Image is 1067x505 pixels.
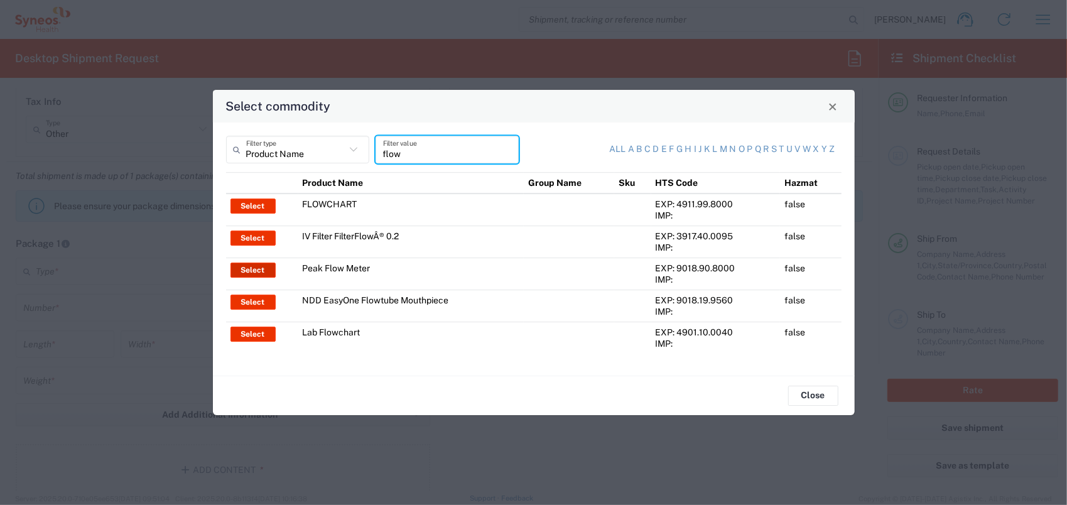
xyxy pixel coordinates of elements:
[669,143,674,156] a: f
[614,173,651,194] th: Sku
[656,274,776,285] div: IMP:
[644,143,651,156] a: c
[230,198,276,214] button: Select
[694,143,696,156] a: i
[230,295,276,310] button: Select
[298,173,524,194] th: Product Name
[661,143,667,156] a: e
[747,143,753,156] a: p
[780,258,842,290] td: false
[739,143,745,156] a: o
[780,290,842,322] td: false
[780,193,842,226] td: false
[230,263,276,278] button: Select
[786,143,793,156] a: u
[780,173,842,194] th: Hazmat
[225,97,330,116] h4: Select commodity
[226,172,842,354] table: Select commodity
[803,143,811,156] a: w
[813,143,820,156] a: x
[298,193,524,226] td: FLOWCHART
[730,143,737,156] a: n
[230,231,276,246] button: Select
[720,143,727,156] a: m
[656,231,776,242] div: EXP: 3917.40.0095
[651,173,780,194] th: HTS Code
[656,210,776,221] div: IMP:
[637,143,642,156] a: b
[230,327,276,342] button: Select
[830,143,835,156] a: z
[779,143,784,156] a: t
[780,226,842,258] td: false
[764,143,769,156] a: r
[656,198,776,210] div: EXP: 4911.99.8000
[298,258,524,290] td: Peak Flow Meter
[821,143,827,156] a: y
[780,322,842,354] td: false
[656,295,776,306] div: EXP: 9018.19.9560
[824,97,842,115] button: Close
[610,143,626,156] a: All
[298,322,524,354] td: Lab Flowchart
[685,143,692,156] a: h
[771,143,777,156] a: s
[656,338,776,349] div: IMP:
[628,143,634,156] a: a
[795,143,801,156] a: v
[656,327,776,338] div: EXP: 4901.10.0040
[524,173,614,194] th: Group Name
[676,143,683,156] a: g
[699,143,702,156] a: j
[704,143,710,156] a: k
[713,143,718,156] a: l
[653,143,659,156] a: d
[298,290,524,322] td: NDD EasyOne Flowtube Mouthpiece
[788,386,838,406] button: Close
[656,242,776,253] div: IMP:
[755,143,761,156] a: q
[656,306,776,317] div: IMP:
[656,263,776,274] div: EXP: 9018.90.8000
[298,226,524,258] td: IV Filter FilterFlowÂ® 0.2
